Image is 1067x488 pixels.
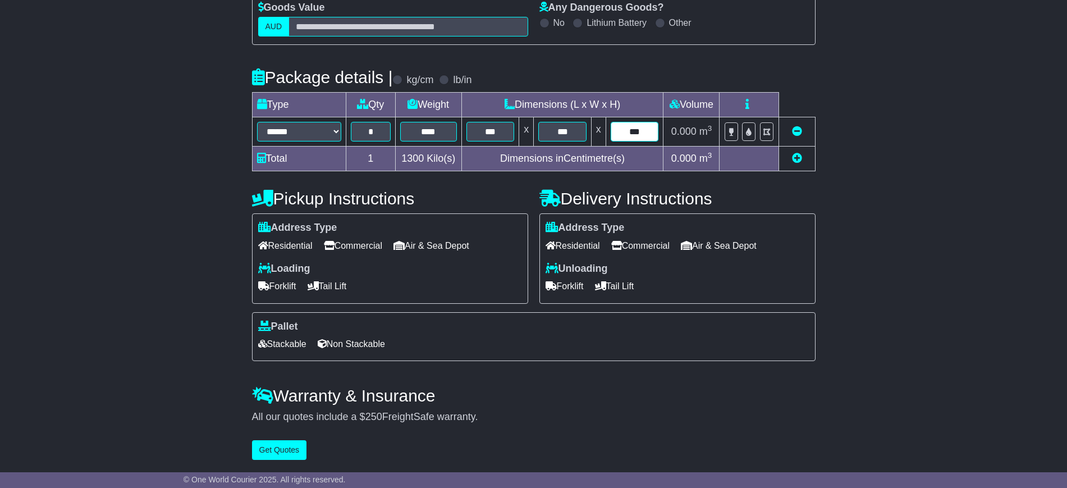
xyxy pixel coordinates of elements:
[587,17,647,28] label: Lithium Battery
[318,335,385,353] span: Non Stackable
[539,2,664,14] label: Any Dangerous Goods?
[258,222,337,234] label: Address Type
[611,237,670,254] span: Commercial
[252,189,528,208] h4: Pickup Instructions
[553,17,565,28] label: No
[258,321,298,333] label: Pallet
[346,147,395,171] td: 1
[252,386,816,405] h4: Warranty & Insurance
[346,93,395,117] td: Qty
[258,335,306,353] span: Stackable
[258,2,325,14] label: Goods Value
[308,277,347,295] span: Tail Lift
[393,237,469,254] span: Air & Sea Depot
[461,147,663,171] td: Dimensions in Centimetre(s)
[669,17,692,28] label: Other
[252,93,346,117] td: Type
[258,263,310,275] label: Loading
[671,126,697,137] span: 0.000
[546,237,600,254] span: Residential
[671,153,697,164] span: 0.000
[519,117,534,147] td: x
[258,17,290,37] label: AUD
[258,237,313,254] span: Residential
[792,126,802,137] a: Remove this item
[699,153,712,164] span: m
[539,189,816,208] h4: Delivery Instructions
[395,147,461,171] td: Kilo(s)
[453,74,471,86] label: lb/in
[252,440,307,460] button: Get Quotes
[681,237,757,254] span: Air & Sea Depot
[708,124,712,133] sup: 3
[252,68,393,86] h4: Package details |
[591,117,606,147] td: x
[395,93,461,117] td: Weight
[546,222,625,234] label: Address Type
[699,126,712,137] span: m
[461,93,663,117] td: Dimensions (L x W x H)
[595,277,634,295] span: Tail Lift
[792,153,802,164] a: Add new item
[324,237,382,254] span: Commercial
[708,151,712,159] sup: 3
[258,277,296,295] span: Forklift
[401,153,424,164] span: 1300
[663,93,720,117] td: Volume
[406,74,433,86] label: kg/cm
[252,411,816,423] div: All our quotes include a $ FreightSafe warranty.
[365,411,382,422] span: 250
[184,475,346,484] span: © One World Courier 2025. All rights reserved.
[546,277,584,295] span: Forklift
[252,147,346,171] td: Total
[546,263,608,275] label: Unloading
